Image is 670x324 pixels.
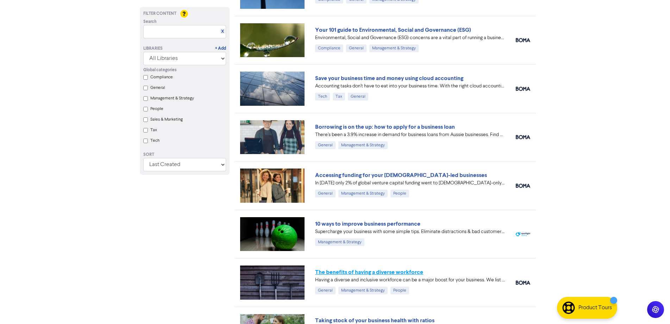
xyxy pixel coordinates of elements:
[143,152,226,158] div: Sort
[516,87,530,91] img: boma_accounting
[315,93,330,100] div: Tech
[143,45,163,52] div: Libraries
[315,276,505,284] div: Having a diverse and inclusive workforce can be a major boost for your business. We list four of ...
[150,127,157,133] label: Tax
[369,44,419,52] div: Management & Strategy
[315,123,455,130] a: Borrowing is on the up: how to apply for a business loan
[221,29,224,34] a: X
[516,184,530,188] img: boma
[315,190,336,197] div: General
[150,95,194,102] label: Management & Strategy
[338,287,388,294] div: Management & Strategy
[516,232,530,237] img: spotlight
[315,26,471,33] a: Your 101 guide to Environmental, Social and Governance (ESG)
[338,190,388,197] div: Management & Strategy
[348,93,368,100] div: General
[143,19,157,25] span: Search
[516,135,530,139] img: boma
[315,131,505,139] div: There’s been a 3.9% increase in demand for business loans from Aussie businesses. Find out the be...
[315,75,463,82] a: Save your business time and money using cloud accounting
[315,44,343,52] div: Compliance
[143,11,226,17] div: Filter Content
[150,85,165,91] label: General
[516,281,530,285] img: boma
[150,116,183,123] label: Sales & Marketing
[315,141,336,149] div: General
[150,106,163,112] label: People
[150,137,159,144] label: Tech
[338,141,388,149] div: Management & Strategy
[215,45,226,52] a: + Add
[315,172,487,179] a: Accessing funding for your [DEMOGRAPHIC_DATA]-led businesses
[143,67,226,73] div: Global categories
[315,228,505,236] div: Supercharge your business with some simple tips. Eliminate distractions & bad customers, get a pl...
[346,44,367,52] div: General
[635,290,670,324] iframe: Chat Widget
[315,220,420,227] a: 10 ways to improve business performance
[315,287,336,294] div: General
[315,238,364,246] div: Management & Strategy
[315,269,423,276] a: The benefits of having a diverse workforce
[390,287,409,294] div: People
[333,93,345,100] div: Tax
[315,34,505,42] div: Environmental, Social and Governance (ESG) concerns are a vital part of running a business. Our 1...
[315,82,505,90] div: Accounting tasks don’t have to eat into your business time. With the right cloud accounting softw...
[390,190,409,197] div: People
[516,38,530,42] img: boma
[315,179,505,187] div: In 2024 only 2% of global venture capital funding went to female-only founding teams. We highligh...
[150,74,173,80] label: Compliance
[315,317,434,324] a: Taking stock of your business health with ratios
